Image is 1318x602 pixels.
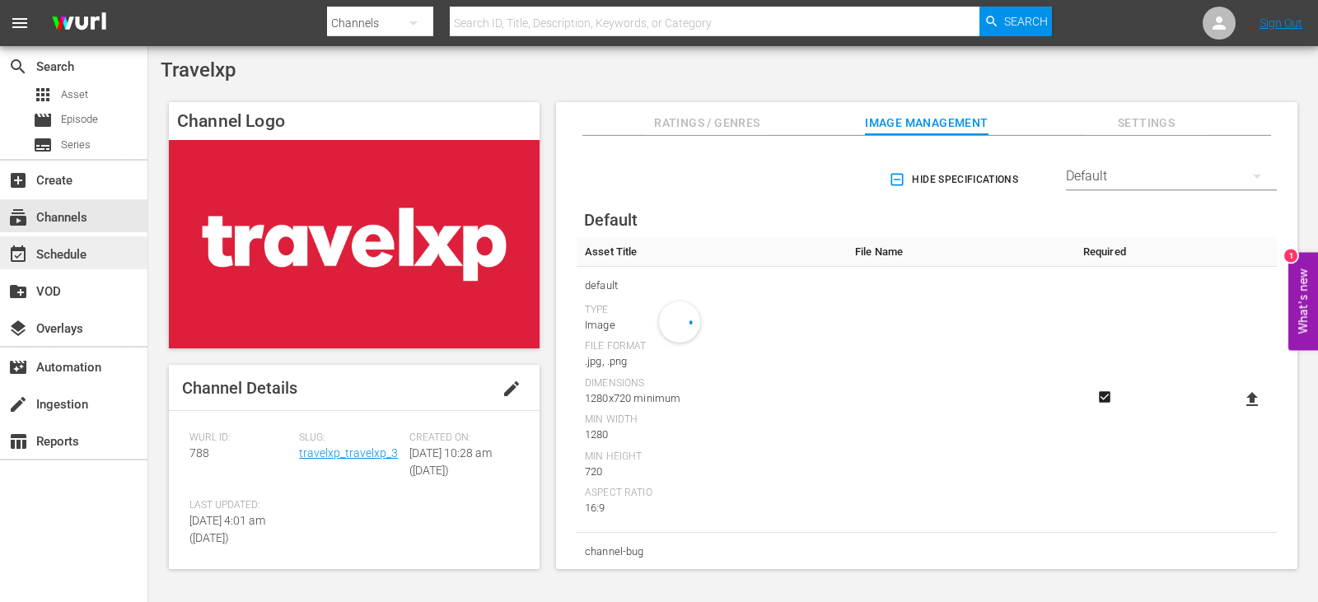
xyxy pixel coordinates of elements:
div: Dimensions [585,377,839,390]
div: File Format [585,340,839,353]
th: Asset Title [577,237,847,267]
span: Series [61,137,91,153]
div: 1 [1284,249,1297,262]
span: Search [8,57,28,77]
button: Hide Specifications [886,156,1025,203]
img: ans4CAIJ8jUAAAAAAAAAAAAAAAAAAAAAAAAgQb4GAAAAAAAAAAAAAAAAAAAAAAAAJMjXAAAAAAAAAAAAAAAAAAAAAAAAgAT5G... [40,4,119,43]
span: 788 [189,446,209,460]
span: Search [1004,7,1048,36]
span: event_available [8,245,28,264]
div: Type [585,570,839,583]
span: Wurl ID: [189,432,291,445]
div: Type [585,304,839,317]
span: Image Management [865,113,988,133]
span: menu [10,13,30,33]
span: Asset [33,85,53,105]
h4: Channel Logo [169,102,540,140]
div: Min Height [585,450,839,464]
div: .jpg, .png [585,353,839,370]
th: File Name [847,237,1074,267]
span: Ratings / Genres [645,113,769,133]
span: Created On: [409,432,511,445]
div: Image [585,317,839,334]
span: Asset [61,86,88,103]
button: Search [979,7,1052,36]
span: Last Updated: [189,499,291,512]
span: Reports [8,432,28,451]
span: channel-bug [585,541,839,562]
div: 1280x720 minimum [585,390,839,407]
a: travelxp_travelxp_3 [299,446,398,460]
span: Hide Specifications [892,171,1018,189]
div: Aspect Ratio [585,487,839,500]
span: edit [502,379,521,399]
img: Travelxp [169,140,540,348]
span: Series [33,135,53,155]
div: Min Width [585,413,839,427]
div: 720 [585,464,839,480]
button: edit [492,369,531,408]
span: Channel Details [182,378,297,398]
div: Default [1066,153,1277,199]
div: 16:9 [585,500,839,516]
span: [DATE] 4:01 am ([DATE]) [189,514,265,544]
span: Overlays [8,319,28,338]
span: Settings [1085,113,1208,133]
span: subscriptions [8,208,28,227]
span: [DATE] 10:28 am ([DATE]) [409,446,492,477]
span: VOD [8,282,28,301]
span: Automation [8,357,28,377]
span: Episode [61,111,98,128]
span: Slug: [299,432,400,445]
span: default [585,275,839,296]
span: Ingestion [8,394,28,414]
span: Travelxp [161,58,236,82]
a: Sign Out [1260,16,1302,30]
th: Required [1074,237,1134,267]
span: Create [8,170,28,190]
div: 1280 [585,427,839,443]
svg: Required [1095,390,1115,404]
span: Default [584,210,638,230]
span: Episode [33,110,53,130]
button: Open Feedback Widget [1288,252,1318,350]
